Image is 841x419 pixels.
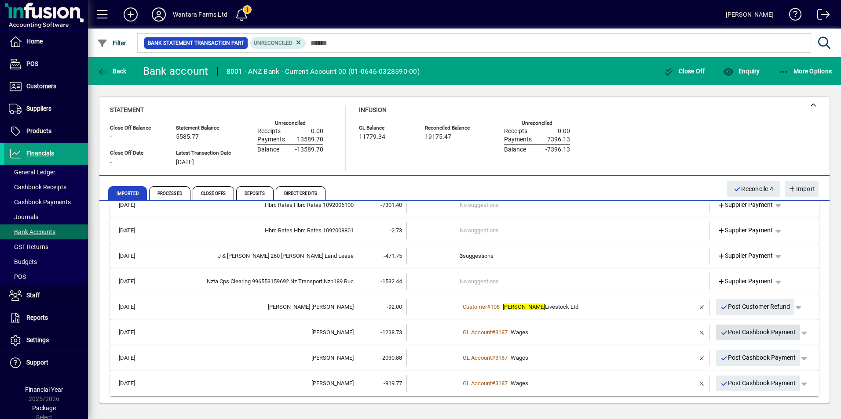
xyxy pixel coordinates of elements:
span: # [492,380,495,386]
span: Livestock Ltd [503,303,578,310]
span: Imported [108,186,147,200]
span: # [492,329,495,336]
a: Budgets [4,254,88,269]
a: Reports [4,307,88,329]
span: Suppliers [26,105,51,112]
mat-expansion-panel-header: [DATE][PERSON_NAME]-1238.73GL Account#3187WagesPost Cashbook Payment [110,320,819,345]
div: Bank account [143,64,208,78]
mat-expansion-panel-header: [DATE][PERSON_NAME]-2030.88GL Account#3187WagesPost Cashbook Payment [110,345,819,371]
button: Enquiry [721,63,762,79]
span: Payments [504,136,532,143]
td: [DATE] [114,222,156,239]
td: [DATE] [114,350,156,366]
span: 108 [490,303,500,310]
span: Wages [511,329,528,336]
span: Wages [511,354,528,361]
mat-expansion-panel-header: [DATE]J & [PERSON_NAME] 260 [PERSON_NAME] Land Lease-471.753suggestionsSupplier Payment [110,243,819,269]
button: Remove [695,376,709,390]
span: # [492,354,495,361]
span: 13589.70 [297,136,323,143]
td: [DATE] [114,299,156,315]
a: POS [4,53,88,75]
span: Supplier Payment [717,277,773,286]
td: suggestions [460,248,658,264]
span: GST Returns [9,243,48,250]
span: GL Account [463,354,492,361]
mat-chip: Reconciliation Status: Unreconciled [250,37,306,49]
mat-expansion-panel-header: [DATE]Hbrc Rates Hbrc Rates 1092006100-7301.40No suggestionsSupplier Payment [110,192,819,218]
span: Cashbook Receipts [9,184,66,191]
span: 0.00 [558,128,570,135]
a: Knowledge Base [782,2,802,30]
div: J & D Newman 260 Te Kura Land Lease [156,252,354,260]
a: Customer#108 [460,302,503,311]
td: No suggestions [460,197,658,213]
span: Staff [26,292,40,299]
span: 5585.77 [176,134,199,141]
a: Supplier Payment [714,197,777,213]
div: Hbrc Rates Hbrc Rates 1092008801 [156,226,354,235]
td: [DATE] [114,324,156,341]
span: General Ledger [9,169,55,176]
span: Post Cashbook Payment [720,350,796,365]
span: 0.00 [311,128,323,135]
button: Import [785,181,819,197]
a: Supplier Payment [714,223,777,238]
span: Balance [504,146,526,153]
span: Bank Statement Transaction Part [148,39,244,47]
span: Close Off Balance [110,125,163,131]
a: Journals [4,209,88,224]
span: - [110,159,112,166]
span: Deposits [236,186,274,200]
button: Add [117,7,145,22]
td: No suggestions [460,273,658,290]
em: [PERSON_NAME] [503,303,545,310]
span: Cashbook Payments [9,199,71,206]
span: Bank Accounts [9,228,55,235]
a: Cashbook Payments [4,195,88,209]
span: -13589.70 [295,146,323,153]
button: Profile [145,7,173,22]
span: Processed [149,186,190,200]
span: Journals [9,213,38,220]
span: More Options [779,68,832,75]
span: 11779.34 [359,134,385,141]
a: GL Account#3187 [460,328,511,337]
span: -2030.88 [380,354,402,361]
span: Enquiry [723,68,760,75]
span: Wages [511,380,528,386]
span: Receipts [257,128,281,135]
span: -7301.40 [380,202,402,208]
span: -919.77 [384,380,402,386]
a: Products [4,120,88,142]
a: Home [4,31,88,53]
span: -1532.44 [380,278,402,285]
span: Unreconciled [254,40,293,46]
td: No suggestions [460,222,658,239]
span: -1238.73 [380,329,402,336]
span: Customers [26,83,56,90]
span: Package [32,405,56,412]
div: Hbrc Rates Hbrc Rates 1092006100 [156,201,354,209]
span: Back [97,68,127,75]
button: Post Customer Refund [716,299,795,315]
span: GL Account [463,380,492,386]
span: Post Cashbook Payment [720,325,796,340]
label: Unreconciled [522,120,552,126]
button: Back [95,63,129,79]
span: 7396.13 [547,136,570,143]
button: Remove [695,325,709,340]
span: Balance [257,146,279,153]
button: Post Cashbook Payment [716,376,801,391]
div: 8001 - ANZ Bank - Current Account 00 (01-0646-0328590-00) [227,65,420,79]
span: - [110,134,112,141]
a: Supplier Payment [714,248,777,264]
button: Close Off [662,63,707,79]
a: GL Account#3187 [460,353,511,362]
span: Budgets [9,258,37,265]
a: Bank Accounts [4,224,88,239]
span: Financials [26,150,54,157]
span: Supplier Payment [717,226,773,235]
mat-expansion-panel-header: [DATE]Nzta Cps Clearing 996553159692 Nz Transport Nzh189 Ruc-1532.44No suggestionsSupplier Payment [110,269,819,294]
span: Import [788,182,815,196]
